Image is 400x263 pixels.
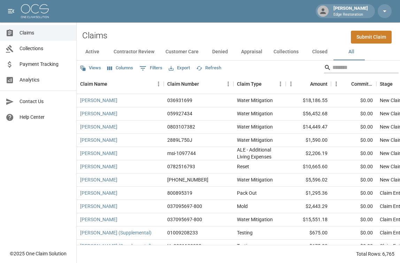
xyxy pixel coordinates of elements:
[77,44,400,60] div: dynamic tabs
[20,61,71,68] span: Payment Tracking
[331,147,376,160] div: $0.00
[167,97,192,104] div: 036931699
[20,29,71,37] span: Claims
[237,74,262,94] div: Claim Type
[237,97,273,104] div: Water Mitigation
[286,74,331,94] div: Amount
[80,229,152,236] a: [PERSON_NAME] (Supplemental)
[167,74,199,94] div: Claim Number
[167,123,195,130] div: 0803107382
[167,216,202,223] div: 037095697-800
[237,229,253,236] div: Testing
[331,134,376,147] div: $0.00
[286,240,331,253] div: $675.00
[77,74,164,94] div: Claim Name
[237,123,273,130] div: Water Mitigation
[80,137,117,144] a: [PERSON_NAME]
[80,110,117,117] a: [PERSON_NAME]
[160,44,204,60] button: Customer Care
[356,250,394,257] div: Total Rows: 6,765
[164,74,233,94] div: Claim Number
[167,242,201,249] div: Ho0001120398
[107,79,117,89] button: Sort
[331,160,376,173] div: $0.00
[351,31,392,44] a: Submit Claim
[286,107,331,121] div: $56,452.68
[167,203,202,210] div: 037095697-800
[331,200,376,213] div: $0.00
[167,163,195,170] div: 0782516793
[237,203,248,210] div: Mold
[78,63,103,74] button: Views
[331,226,376,240] div: $0.00
[324,62,399,75] div: Search
[80,74,107,94] div: Claim Name
[167,189,192,196] div: 800895319
[336,44,367,60] button: All
[80,176,117,183] a: [PERSON_NAME]
[80,189,117,196] a: [PERSON_NAME]
[106,63,135,74] button: Select columns
[108,44,160,60] button: Contractor Review
[20,45,71,52] span: Collections
[20,76,71,84] span: Analytics
[82,31,107,41] h2: Claims
[331,121,376,134] div: $0.00
[167,150,196,157] div: msi-1097744
[80,123,117,130] a: [PERSON_NAME]
[286,134,331,147] div: $1,590.00
[237,146,282,160] div: ALE - Additional Living Expenses
[331,5,371,17] div: [PERSON_NAME]
[341,79,351,89] button: Sort
[331,173,376,187] div: $0.00
[236,44,268,60] button: Appraisal
[138,63,164,74] button: Show filters
[262,79,271,89] button: Sort
[20,114,71,121] span: Help Center
[331,213,376,226] div: $0.00
[286,79,296,89] button: Menu
[275,79,286,89] button: Menu
[199,79,209,89] button: Sort
[331,74,376,94] div: Committed Amount
[167,176,208,183] div: 1006-36-8885
[331,79,341,89] button: Menu
[153,79,164,89] button: Menu
[80,97,117,104] a: [PERSON_NAME]
[223,79,233,89] button: Menu
[194,63,223,74] button: Refresh
[286,121,331,134] div: $14,449.47
[167,137,192,144] div: 2889L750J
[286,200,331,213] div: $2,443.29
[80,150,117,157] a: [PERSON_NAME]
[351,74,373,94] div: Committed Amount
[286,187,331,200] div: $1,295.36
[237,137,273,144] div: Water Mitigation
[286,173,331,187] div: $5,596.02
[237,242,253,249] div: Testing
[286,226,331,240] div: $675.00
[237,216,273,223] div: Water Mitigation
[167,110,192,117] div: 059927434
[80,216,117,223] a: [PERSON_NAME]
[380,74,393,94] div: Stage
[331,187,376,200] div: $0.00
[331,94,376,107] div: $0.00
[300,79,310,89] button: Sort
[286,147,331,160] div: $2,206.19
[10,250,67,257] div: © 2025 One Claim Solution
[331,107,376,121] div: $0.00
[167,229,198,236] div: 01009208233
[21,4,49,18] img: ocs-logo-white-transparent.png
[286,94,331,107] div: $18,186.55
[4,4,18,18] button: open drawer
[237,110,273,117] div: Water Mitigation
[77,44,108,60] button: Active
[237,189,257,196] div: Pack Out
[80,203,117,210] a: [PERSON_NAME]
[167,63,192,74] button: Export
[268,44,304,60] button: Collections
[286,160,331,173] div: $10,665.60
[286,213,331,226] div: $15,551.18
[204,44,236,60] button: Denied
